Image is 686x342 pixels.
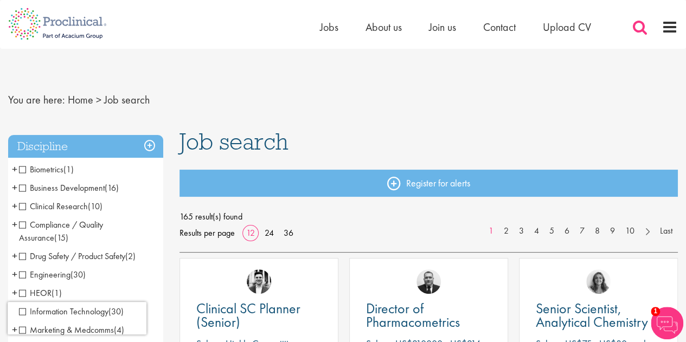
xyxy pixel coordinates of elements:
[19,182,119,193] span: Business Development
[19,219,103,243] span: Compliance / Quality Assurance
[574,225,590,237] a: 7
[242,227,259,238] a: 12
[12,179,17,196] span: +
[19,250,125,262] span: Drug Safety / Product Safety
[96,93,101,107] span: >
[620,225,640,237] a: 10
[651,307,683,339] img: Chatbot
[19,201,88,212] span: Clinical Research
[179,127,288,156] span: Job search
[320,20,338,34] a: Jobs
[179,225,235,241] span: Results per page
[12,216,17,233] span: +
[559,225,575,237] a: 6
[12,198,17,214] span: +
[429,20,456,34] a: Join us
[416,269,441,294] img: Jakub Hanas
[536,302,661,329] a: Senior Scientist, Analytical Chemistry
[655,225,678,237] a: Last
[280,227,297,238] a: 36
[68,93,93,107] a: breadcrumb link
[8,302,146,334] iframe: reCAPTCHA
[483,20,516,34] a: Contact
[12,248,17,264] span: +
[19,287,52,299] span: HEOR
[536,299,648,331] span: Senior Scientist, Analytical Chemistry
[196,302,322,329] a: Clinical SC Planner (Senior)
[19,201,102,212] span: Clinical Research
[19,164,63,175] span: Biometrics
[544,225,560,237] a: 5
[366,299,460,331] span: Director of Pharmacometrics
[19,250,136,262] span: Drug Safety / Product Safety
[586,269,611,294] img: Jackie Cerchio
[196,299,300,331] span: Clinical SC Planner (Senior)
[589,225,605,237] a: 8
[529,225,544,237] a: 4
[125,250,136,262] span: (2)
[88,201,102,212] span: (10)
[104,93,150,107] span: Job search
[19,269,70,280] span: Engineering
[247,269,271,294] img: Edward Little
[12,161,17,177] span: +
[498,225,514,237] a: 2
[12,285,17,301] span: +
[605,225,620,237] a: 9
[105,182,119,193] span: (16)
[19,182,105,193] span: Business Development
[8,135,163,158] h3: Discipline
[651,307,660,316] span: 1
[54,232,68,243] span: (15)
[514,225,529,237] a: 3
[63,164,74,175] span: (1)
[179,170,678,197] a: Register for alerts
[52,287,62,299] span: (1)
[366,20,402,34] a: About us
[8,93,65,107] span: You are here:
[483,225,499,237] a: 1
[12,266,17,282] span: +
[543,20,591,34] a: Upload CV
[19,269,86,280] span: Engineering
[179,209,678,225] span: 165 result(s) found
[261,227,278,238] a: 24
[70,269,86,280] span: (30)
[19,287,62,299] span: HEOR
[19,164,74,175] span: Biometrics
[366,302,491,329] a: Director of Pharmacometrics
